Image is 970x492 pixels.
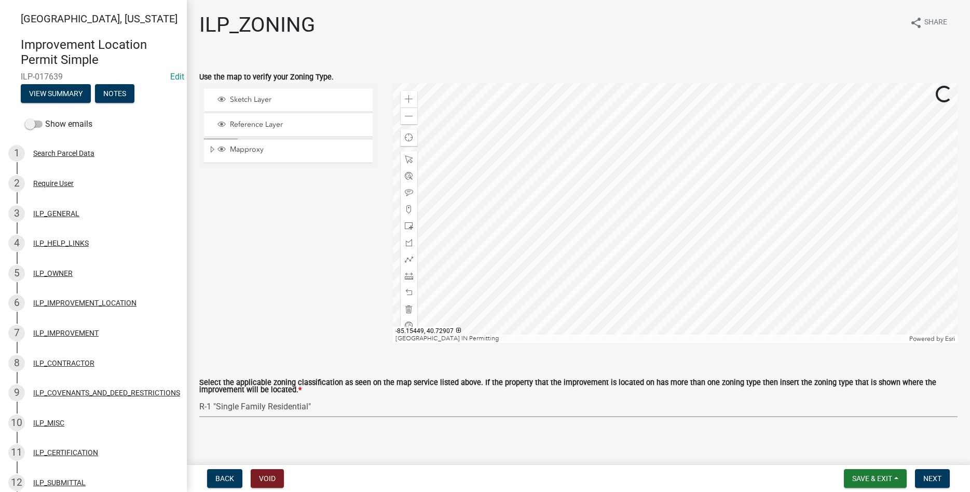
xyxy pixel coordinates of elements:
span: Save & Exit [852,474,892,483]
div: ILP_COVENANTS_AND_DEED_RESTRICTIONS [33,389,180,396]
h4: Improvement Location Permit Simple [21,37,179,68]
div: 10 [8,415,25,431]
a: Edit [170,72,184,82]
div: [GEOGRAPHIC_DATA] IN Permitting [393,335,907,343]
label: Show emails [25,118,92,130]
div: 11 [8,444,25,461]
span: Reference Layer [227,120,369,129]
li: Mapproxy [204,139,373,163]
span: Back [215,474,234,483]
div: ILP_IMPROVEMENT_LOCATION [33,299,136,307]
span: Share [924,17,947,29]
div: ILP_GENERAL [33,210,79,217]
div: ILP_IMPROVEMENT [33,329,99,337]
div: 3 [8,205,25,222]
span: Sketch Layer [227,95,369,104]
h1: ILP_ZONING [199,12,315,37]
div: Find my location [401,129,417,146]
li: Reference Layer [204,114,373,137]
div: 2 [8,175,25,192]
div: Require User [33,180,74,187]
label: Select the applicable zoning classification as seen on the map service listed above. If the prope... [199,379,958,394]
div: 6 [8,295,25,311]
div: 8 [8,355,25,371]
button: Next [915,469,950,488]
label: Use the map to verify your Zoning Type. [199,74,334,81]
span: Mapproxy [227,145,369,154]
div: 9 [8,384,25,401]
span: Next [923,474,941,483]
button: shareShare [901,12,955,33]
div: Sketch Layer [216,95,369,105]
span: ILP-017639 [21,72,166,82]
div: 1 [8,145,25,162]
span: [GEOGRAPHIC_DATA], [US_STATE] [21,12,177,25]
div: 4 [8,235,25,251]
div: 7 [8,325,25,341]
button: Void [251,469,284,488]
div: ILP_OWNER [33,270,73,277]
div: Mapproxy [216,145,369,155]
button: View Summary [21,84,91,103]
div: 12 [8,474,25,491]
div: ILP_CERTIFICATION [33,449,98,456]
ul: Layer List [203,86,374,166]
div: ILP_CONTRACTOR [33,360,94,367]
button: Back [207,469,242,488]
div: Zoom out [401,108,417,124]
div: ILP_HELP_LINKS [33,240,89,247]
div: ILP_MISC [33,419,64,427]
div: Search Parcel Data [33,150,94,157]
div: ILP_SUBMITTAL [33,479,86,486]
button: Notes [95,84,134,103]
div: Zoom in [401,91,417,108]
div: Powered by [907,335,958,343]
i: share [910,17,922,29]
wm-modal-confirm: Edit Application Number [170,72,184,82]
span: Expand [208,145,216,156]
wm-modal-confirm: Summary [21,90,91,98]
a: Esri [945,335,955,342]
wm-modal-confirm: Notes [95,90,134,98]
div: 5 [8,265,25,282]
button: Save & Exit [844,469,907,488]
div: Reference Layer [216,120,369,130]
li: Sketch Layer [204,89,373,112]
